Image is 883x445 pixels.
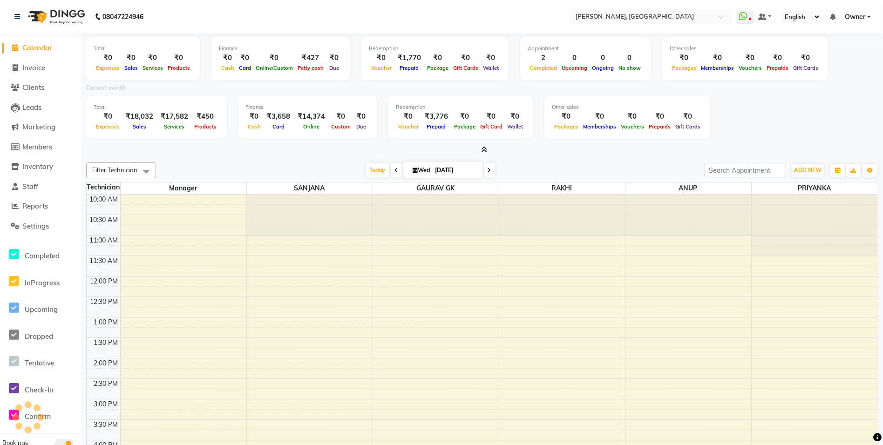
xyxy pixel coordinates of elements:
[219,65,237,71] span: Cash
[22,103,41,112] span: Leads
[590,65,616,71] span: Ongoing
[122,53,140,63] div: ₹0
[425,65,451,71] span: Package
[451,53,481,63] div: ₹0
[411,167,433,174] span: Wed
[616,65,643,71] span: No show
[94,103,219,111] div: Total
[92,358,120,368] div: 2:00 PM
[219,53,237,63] div: ₹0
[505,123,525,130] span: Wallet
[25,251,60,260] span: Completed
[396,103,525,111] div: Redemption
[253,53,295,63] div: ₹0
[295,53,326,63] div: ₹427
[552,103,703,111] div: Other sales
[452,123,478,130] span: Package
[2,82,79,93] a: Clients
[295,65,326,71] span: Petty cash
[88,215,120,225] div: 10:30 AM
[165,65,192,71] span: Products
[237,65,253,71] span: Card
[2,122,79,133] a: Marketing
[425,53,451,63] div: ₹0
[88,195,120,204] div: 10:00 AM
[791,65,821,71] span: Gift Cards
[528,45,643,53] div: Appointment
[478,111,505,122] div: ₹0
[764,53,791,63] div: ₹0
[2,142,79,153] a: Members
[140,53,165,63] div: ₹0
[2,221,79,232] a: Settings
[670,45,821,53] div: Other sales
[140,65,165,71] span: Services
[253,65,295,71] span: Online/Custom
[699,65,736,71] span: Memberships
[327,65,341,71] span: Due
[528,53,559,63] div: 2
[263,111,294,122] div: ₹3,658
[294,111,329,122] div: ₹14,374
[481,53,501,63] div: ₹0
[247,182,373,194] span: SANJANA
[2,201,79,212] a: Reports
[121,182,246,194] span: Manager
[92,399,120,409] div: 3:00 PM
[25,358,54,367] span: Tentative
[157,111,192,122] div: ₹17,582
[92,317,120,327] div: 1:00 PM
[552,111,581,122] div: ₹0
[329,111,353,122] div: ₹0
[94,45,192,53] div: Total
[245,111,263,122] div: ₹0
[92,338,120,348] div: 1:30 PM
[581,111,618,122] div: ₹0
[122,65,140,71] span: Sales
[618,123,646,130] span: Vouchers
[88,236,120,245] div: 11:00 AM
[425,123,448,130] span: Prepaid
[22,202,48,210] span: Reports
[87,182,120,192] div: Technician
[22,63,45,72] span: Invoice
[499,182,625,194] span: RAKHI
[88,297,120,307] div: 12:30 PM
[646,111,673,122] div: ₹0
[670,53,699,63] div: ₹0
[354,123,368,130] span: Due
[329,123,353,130] span: Custom
[396,111,421,122] div: ₹0
[162,123,187,130] span: Services
[192,123,219,130] span: Products
[2,102,79,113] a: Leads
[552,123,581,130] span: Packages
[505,111,525,122] div: ₹0
[791,53,821,63] div: ₹0
[245,123,263,130] span: Cash
[618,111,646,122] div: ₹0
[22,83,44,92] span: Clients
[22,122,55,131] span: Marketing
[25,305,58,314] span: Upcoming
[792,164,824,177] button: ADD NEW
[102,4,143,30] b: 08047224946
[86,84,125,92] label: Current month
[130,123,149,130] span: Sales
[369,53,394,63] div: ₹0
[94,53,122,63] div: ₹0
[270,123,287,130] span: Card
[396,123,421,130] span: Voucher
[705,163,786,177] input: Search Appointment
[699,53,736,63] div: ₹0
[219,45,342,53] div: Finance
[92,166,137,174] span: Filter Technician
[646,123,673,130] span: Prepaids
[764,65,791,71] span: Prepaids
[452,111,478,122] div: ₹0
[165,53,192,63] div: ₹0
[24,4,88,30] img: logo
[25,385,54,394] span: Check-In
[736,65,764,71] span: Vouchers
[433,163,479,177] input: 2025-09-03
